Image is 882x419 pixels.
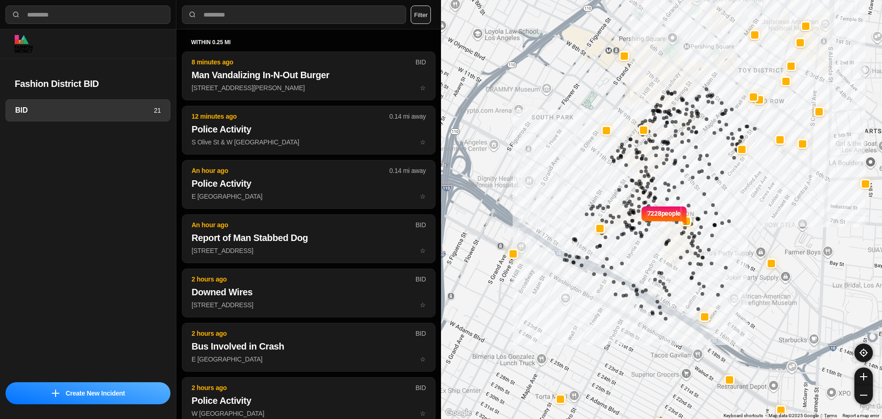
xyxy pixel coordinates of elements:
[443,407,474,419] img: Google
[192,340,426,353] h2: Bus Involved in Crash
[192,220,415,230] p: An hour ago
[182,52,435,100] button: 8 minutes agoBIDMan Vandalizing In-N-Out Burger[STREET_ADDRESS][PERSON_NAME]star
[415,220,426,230] p: BID
[769,413,819,418] span: Map data ©2025 Google
[390,166,426,175] p: 0.14 mi away
[192,300,426,310] p: [STREET_ADDRESS]
[192,83,426,92] p: [STREET_ADDRESS][PERSON_NAME]
[182,355,435,363] a: 2 hours agoBIDBus Involved in CrashE [GEOGRAPHIC_DATA]star
[192,112,390,121] p: 12 minutes ago
[192,123,426,136] h2: Police Activity
[854,344,873,362] button: recenter
[191,39,426,46] h5: within 0.25 mi
[154,106,161,115] p: 21
[182,192,435,200] a: An hour ago0.14 mi awayPolice ActivityE [GEOGRAPHIC_DATA]star
[192,166,390,175] p: An hour ago
[182,301,435,309] a: 2 hours agoBIDDowned Wires[STREET_ADDRESS]star
[420,193,426,200] span: star
[192,383,415,392] p: 2 hours ago
[824,413,837,418] a: Terms (opens in new tab)
[724,413,763,419] button: Keyboard shortcuts
[192,355,426,364] p: E [GEOGRAPHIC_DATA]
[192,192,426,201] p: E [GEOGRAPHIC_DATA]
[192,177,426,190] h2: Police Activity
[420,410,426,417] span: star
[15,35,33,53] img: logo
[182,160,435,209] button: An hour ago0.14 mi awayPolice ActivityE [GEOGRAPHIC_DATA]star
[192,69,426,81] h2: Man Vandalizing In-N-Out Burger
[640,205,647,225] img: notch
[182,138,435,146] a: 12 minutes ago0.14 mi awayPolice ActivityS Olive St & W [GEOGRAPHIC_DATA]star
[192,138,426,147] p: S Olive St & W [GEOGRAPHIC_DATA]
[420,138,426,146] span: star
[52,390,59,397] img: icon
[192,57,415,67] p: 8 minutes ago
[420,247,426,254] span: star
[182,84,435,92] a: 8 minutes agoBIDMan Vandalizing In-N-Out Burger[STREET_ADDRESS][PERSON_NAME]star
[182,214,435,263] button: An hour agoBIDReport of Man Stabbed Dog[STREET_ADDRESS]star
[182,269,435,317] button: 2 hours agoBIDDowned Wires[STREET_ADDRESS]star
[15,77,161,90] h2: Fashion District BID
[860,391,867,399] img: zoom-out
[420,356,426,363] span: star
[415,275,426,284] p: BID
[6,382,170,404] button: iconCreate New Incident
[15,105,154,116] h3: BID
[411,6,431,24] button: Filter
[842,413,879,418] a: Report a map error
[188,10,197,19] img: search
[192,275,415,284] p: 2 hours ago
[859,349,868,357] img: recenter
[860,373,867,380] img: zoom-in
[66,389,125,398] p: Create New Incident
[420,301,426,309] span: star
[192,394,426,407] h2: Police Activity
[11,10,21,19] img: search
[854,386,873,404] button: zoom-out
[390,112,426,121] p: 0.14 mi away
[192,286,426,298] h2: Downed Wires
[6,99,170,121] a: BID21
[182,323,435,372] button: 2 hours agoBIDBus Involved in CrashE [GEOGRAPHIC_DATA]star
[415,383,426,392] p: BID
[854,367,873,386] button: zoom-in
[182,247,435,254] a: An hour agoBIDReport of Man Stabbed Dog[STREET_ADDRESS]star
[415,57,426,67] p: BID
[182,106,435,155] button: 12 minutes ago0.14 mi awayPolice ActivityS Olive St & W [GEOGRAPHIC_DATA]star
[420,84,426,92] span: star
[192,246,426,255] p: [STREET_ADDRESS]
[192,409,426,418] p: W [GEOGRAPHIC_DATA]
[443,407,474,419] a: Open this area in Google Maps (opens a new window)
[192,231,426,244] h2: Report of Man Stabbed Dog
[182,409,435,417] a: 2 hours agoBIDPolice ActivityW [GEOGRAPHIC_DATA]star
[192,329,415,338] p: 2 hours ago
[681,205,688,225] img: notch
[647,209,681,229] p: 7228 people
[415,329,426,338] p: BID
